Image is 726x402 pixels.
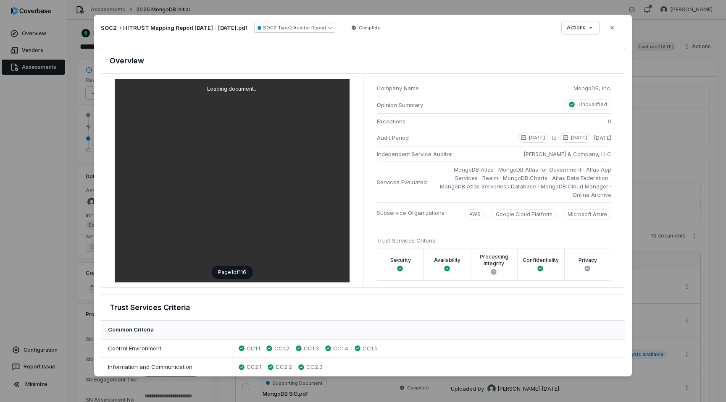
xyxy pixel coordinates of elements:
[110,302,190,313] h3: Trust Services Criteria
[552,133,557,143] span: to
[304,345,319,353] span: CC1.3
[254,23,335,33] button: SOC2 Type2 Auditor Report
[274,345,289,353] span: CC1.2
[363,345,378,353] span: CC1.5
[496,211,552,218] p: Google Cloud Platform
[276,363,292,371] span: CC2.2
[562,21,599,34] button: Actions
[377,101,431,109] span: Opinion Summary
[523,257,559,264] label: Confidentiality
[579,257,597,264] label: Privacy
[247,345,260,353] span: CC1.1
[568,211,607,218] p: Microsoft Azure
[377,150,452,158] span: Independent Service Auditor
[359,24,381,31] span: Complete
[469,211,481,218] p: AWS
[377,237,436,244] span: Trust Services Criteria
[306,363,323,371] span: CC2.3
[377,209,445,217] span: Subservice Organizations
[247,363,261,371] span: CC2.1
[115,79,350,99] div: Loading document...
[529,134,545,141] p: [DATE]
[571,134,587,141] p: [DATE]
[594,133,611,143] span: [DATE]
[434,257,460,264] label: Availability
[608,117,611,125] span: 0
[101,358,232,376] div: Information and Communication
[101,24,247,31] p: SOC2 + HITRUST Mapping Report [DATE] - [DATE].pdf
[333,345,348,353] span: CC1.4
[377,84,567,92] span: Company Name
[567,24,586,31] span: Actions
[211,266,253,279] div: Page 1 of 116
[377,133,409,142] span: Audit Period
[101,339,232,358] div: Control Environment
[377,117,405,125] span: Exceptions
[377,178,427,186] span: Services Evaluated
[476,253,512,267] label: Processing Integrity
[523,150,611,158] span: [PERSON_NAME] & Company, LLC
[434,165,611,199] span: MongoDB Atlas · MongoDB Atlas for Government · Atlas App Services · Realm · MongoDB Charts · Atla...
[390,257,411,264] label: Security
[573,84,611,92] span: MongoDB, Inc.
[101,321,625,339] div: Common Criteria
[110,55,144,67] h3: Overview
[579,101,607,108] p: Unqualified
